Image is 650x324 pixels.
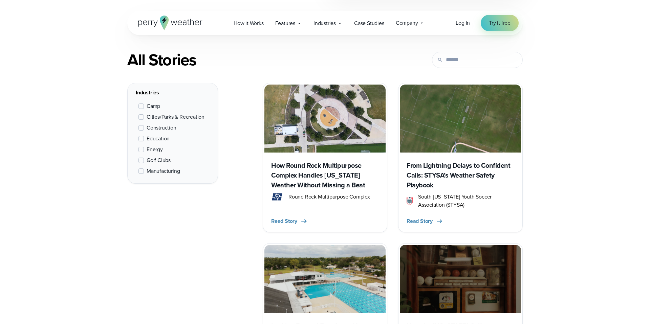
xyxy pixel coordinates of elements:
img: High 5 inc. [264,245,386,313]
span: Cities/Parks & Recreation [147,113,204,121]
h3: How Round Rock Multipurpose Complex Handles [US_STATE] Weather Without Missing a Beat [271,161,379,190]
span: Industries [313,19,336,27]
a: Round Rock Complex How Round Rock Multipurpose Complex Handles [US_STATE] Weather Without Missing... [263,83,387,232]
div: Industries [136,89,210,97]
div: All Stories [127,50,387,69]
a: Log in [456,19,470,27]
span: Read Story [271,217,297,225]
button: Read Story [271,217,308,225]
span: Read Story [407,217,433,225]
span: South [US_STATE] Youth Soccer Association (STYSA) [418,193,514,209]
span: Camp [147,102,160,110]
span: Education [147,135,170,143]
img: Round Rock Complex [264,85,386,153]
span: Try it free [489,19,511,27]
a: Try it free [481,15,519,31]
span: Construction [147,124,176,132]
h3: From Lightning Delays to Confident Calls: STYSA’s Weather Safety Playbook [407,161,514,190]
span: Energy [147,145,163,154]
a: From Lightning Delays to Confident Calls: STYSA’s Weather Safety Playbook STYSA South [US_STATE] ... [398,83,523,232]
img: STYSA [407,197,413,205]
span: Company [396,19,418,27]
a: How it Works [228,16,269,30]
button: Read Story [407,217,443,225]
span: Round Rock Multipurpose Complex [288,193,370,201]
span: Manufacturing [147,167,180,175]
span: Golf Clubs [147,156,171,164]
a: Case Studies [348,16,390,30]
img: round rock [271,193,283,201]
span: Case Studies [354,19,384,27]
span: Features [275,19,295,27]
span: How it Works [234,19,264,27]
